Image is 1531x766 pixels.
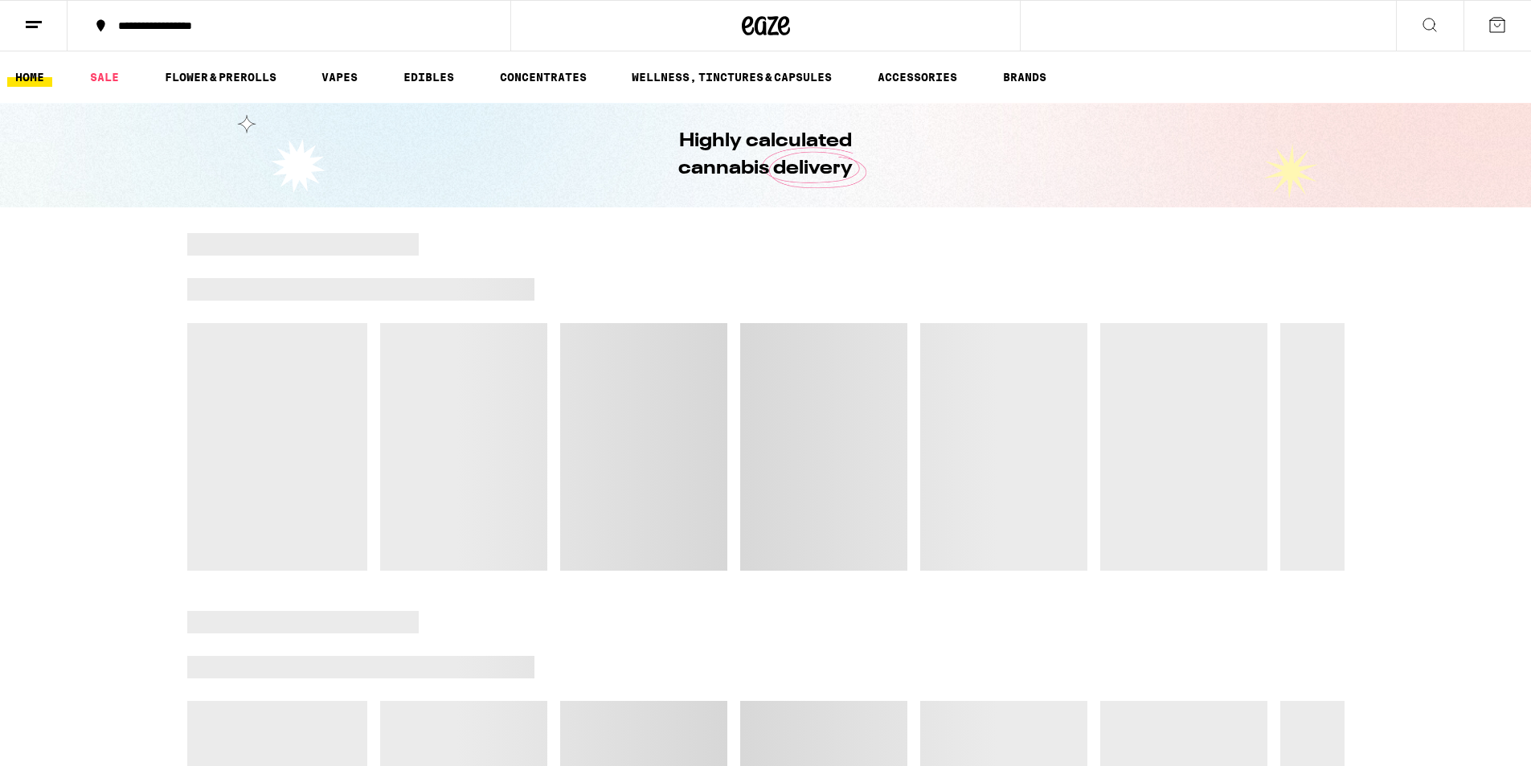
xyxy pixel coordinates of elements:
a: SALE [82,68,127,87]
a: CONCENTRATES [492,68,595,87]
button: BRANDS [995,68,1054,87]
a: VAPES [313,68,366,87]
a: FLOWER & PREROLLS [157,68,285,87]
a: EDIBLES [395,68,462,87]
a: HOME [7,68,52,87]
h1: Highly calculated cannabis delivery [633,128,899,182]
iframe: Opens a widget where you can find more information [1428,718,1515,758]
a: WELLNESS, TINCTURES & CAPSULES [624,68,840,87]
a: ACCESSORIES [870,68,965,87]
